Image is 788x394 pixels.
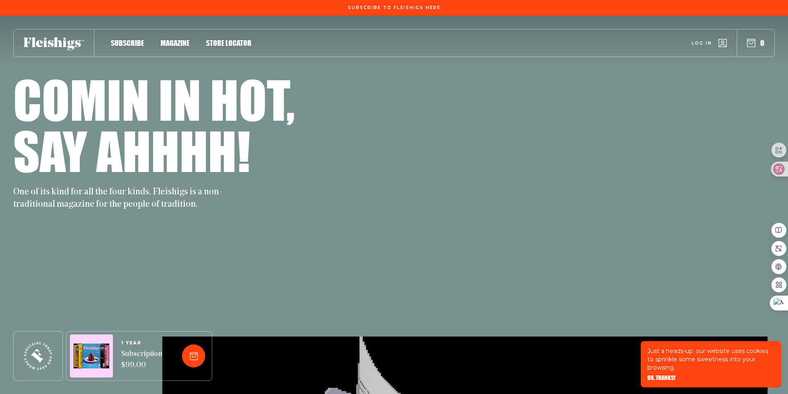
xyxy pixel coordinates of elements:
a: 1 YEARSubscription $99.00 [121,341,162,371]
button: OK, THANKS! [647,375,675,381]
span: Subscription $99.00 [121,349,162,371]
button: 0 [747,38,764,48]
a: Store locator [206,37,251,48]
span: 1 YEAR [121,341,162,346]
h1: Say ahhhh! [13,125,250,176]
p: One of its kind for all the four kinds. Fleishigs is a non-traditional magazine for the people of... [13,186,228,211]
span: Store locator [206,38,251,48]
span: Subscribe [111,38,144,48]
img: Magazines image [74,344,109,369]
p: Just a heads-up: our website uses cookies to sprinkle some sweetness into your browsing. [647,347,775,372]
span: Subscribe To Fleishigs Here [348,5,441,10]
h1: Comin in hot, [13,74,295,125]
a: Subscribe [111,37,144,48]
a: Subscribe To Fleishigs Here [346,5,442,10]
span: Magazine [160,38,189,48]
a: Log in [692,39,727,47]
a: Magazine [160,37,189,48]
span: Log in [692,40,712,46]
